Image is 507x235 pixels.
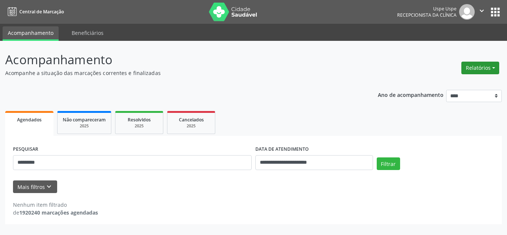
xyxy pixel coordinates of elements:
button: Filtrar [377,157,400,170]
strong: 1920240 marcações agendadas [19,209,98,216]
button: Mais filtroskeyboard_arrow_down [13,180,57,193]
button: Relatórios [461,62,499,74]
img: img [459,4,475,20]
span: Não compareceram [63,117,106,123]
span: Agendados [17,117,42,123]
p: Acompanhamento [5,50,353,69]
a: Beneficiários [66,26,109,39]
div: 2025 [63,123,106,129]
i: keyboard_arrow_down [45,183,53,191]
i:  [478,7,486,15]
div: 2025 [121,123,158,129]
p: Ano de acompanhamento [378,90,444,99]
label: DATA DE ATENDIMENTO [255,144,309,155]
button:  [475,4,489,20]
button: apps [489,6,502,19]
a: Central de Marcação [5,6,64,18]
p: Acompanhe a situação das marcações correntes e finalizadas [5,69,353,77]
a: Acompanhamento [3,26,59,41]
span: Recepcionista da clínica [397,12,457,18]
span: Resolvidos [128,117,151,123]
div: de [13,209,98,216]
div: Uspe Uspe [397,6,457,12]
span: Central de Marcação [19,9,64,15]
div: 2025 [173,123,210,129]
span: Cancelados [179,117,204,123]
label: PESQUISAR [13,144,38,155]
div: Nenhum item filtrado [13,201,98,209]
